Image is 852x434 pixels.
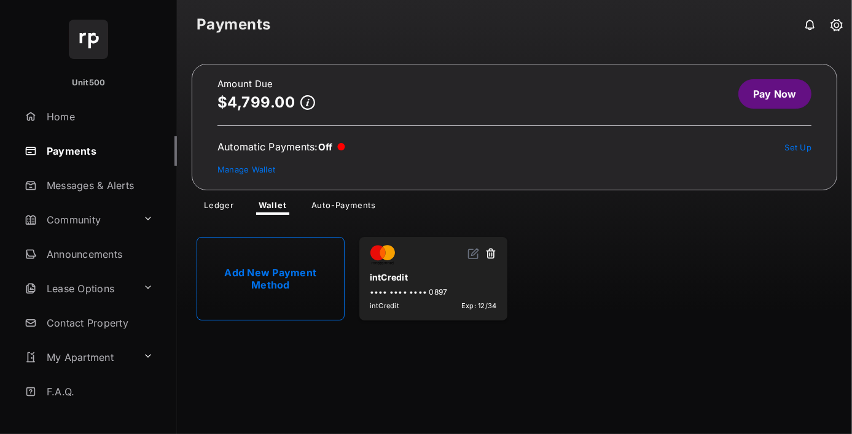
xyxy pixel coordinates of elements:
a: Add New Payment Method [197,237,345,320]
a: Manage Wallet [217,165,275,174]
a: Contact Property [20,308,177,338]
div: intCredit [370,267,497,287]
p: Unit500 [72,77,106,89]
a: Payments [20,136,177,166]
a: Home [20,102,177,131]
a: F.A.Q. [20,377,177,406]
span: Exp: 12/34 [461,301,496,310]
span: intCredit [370,301,399,310]
a: Ledger [194,200,244,215]
a: Auto-Payments [302,200,386,215]
p: $4,799.00 [217,94,295,110]
strong: Payments [197,17,271,32]
img: svg+xml;base64,PHN2ZyB2aWV3Qm94PSIwIDAgMjQgMjQiIHdpZHRoPSIxNiIgaGVpZ2h0PSIxNiIgZmlsbD0ibm9uZSIgeG... [467,247,480,260]
div: •••• •••• •••• 0897 [370,287,497,296]
a: Lease Options [20,274,138,303]
span: Off [318,141,333,153]
div: Automatic Payments : [217,141,345,153]
h2: Amount Due [217,79,315,89]
a: Community [20,205,138,234]
a: Set Up [785,142,812,152]
a: My Apartment [20,343,138,372]
img: svg+xml;base64,PHN2ZyB4bWxucz0iaHR0cDovL3d3dy53My5vcmcvMjAwMC9zdmciIHdpZHRoPSI2NCIgaGVpZ2h0PSI2NC... [69,20,108,59]
a: Announcements [20,239,177,269]
a: Wallet [249,200,297,215]
a: Messages & Alerts [20,171,177,200]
